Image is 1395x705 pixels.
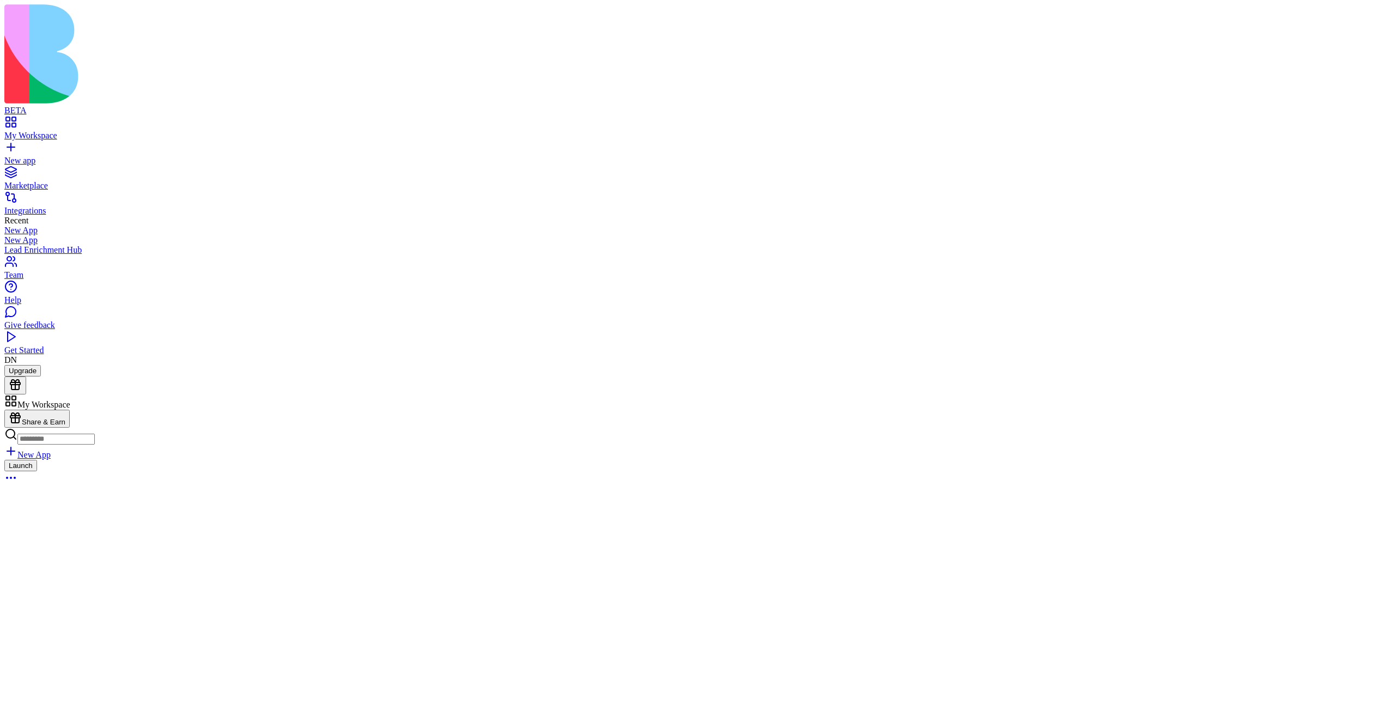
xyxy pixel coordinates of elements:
[4,96,1391,116] a: BETA
[4,366,41,375] a: Upgrade
[4,295,1391,305] div: Help
[4,206,1391,216] div: Integrations
[4,245,1391,255] a: Lead Enrichment Hub
[4,196,1391,216] a: Integrations
[4,285,1391,305] a: Help
[4,355,17,364] span: DN
[4,336,1391,355] a: Get Started
[4,106,1391,116] div: BETA
[4,156,1391,166] div: New app
[4,345,1391,355] div: Get Started
[4,146,1391,166] a: New app
[4,226,1391,235] a: New App
[22,418,65,426] span: Share & Earn
[4,131,1391,141] div: My Workspace
[4,235,1391,245] a: New App
[4,450,51,459] a: New App
[17,400,70,409] span: My Workspace
[4,460,37,471] button: Launch
[4,320,1391,330] div: Give feedback
[4,311,1391,330] a: Give feedback
[4,121,1391,141] a: My Workspace
[4,216,28,225] span: Recent
[4,181,1391,191] div: Marketplace
[4,410,70,428] button: Share & Earn
[4,4,442,104] img: logo
[4,365,41,376] button: Upgrade
[4,260,1391,280] a: Team
[4,270,1391,280] div: Team
[4,171,1391,191] a: Marketplace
